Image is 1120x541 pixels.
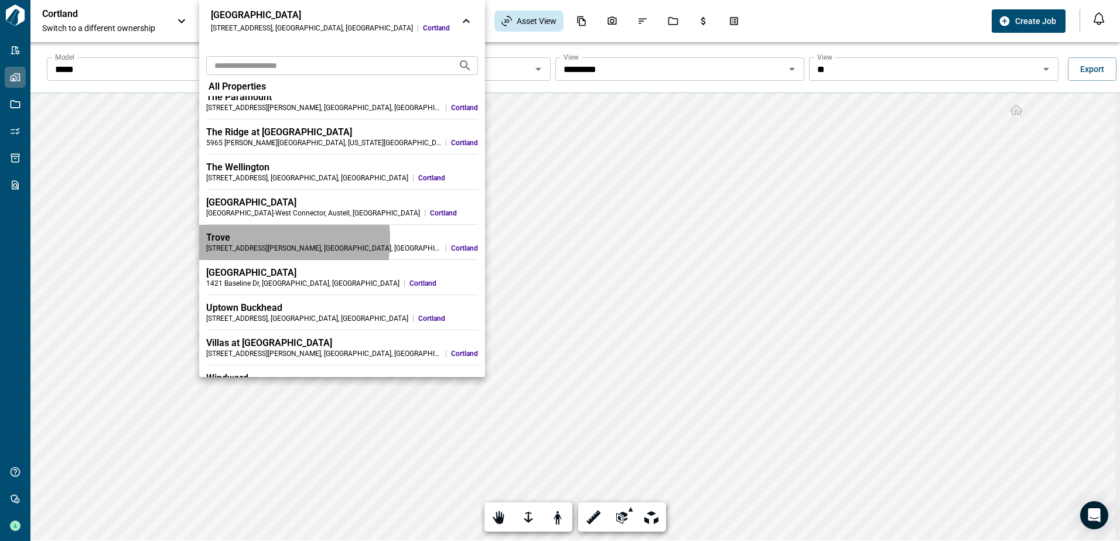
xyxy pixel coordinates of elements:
[206,91,478,103] div: The Paramount
[453,54,477,77] button: Search projects
[430,208,478,218] span: Cortland
[451,138,478,148] span: Cortland
[418,314,478,323] span: Cortland
[206,197,478,208] div: [GEOGRAPHIC_DATA]
[211,23,413,33] div: [STREET_ADDRESS] , [GEOGRAPHIC_DATA] , [GEOGRAPHIC_DATA]
[206,232,478,244] div: Trove
[1080,501,1108,529] div: Open Intercom Messenger
[209,81,266,93] span: All Properties
[206,162,478,173] div: The Wellington
[451,349,478,358] span: Cortland
[423,23,450,33] span: Cortland
[206,138,441,148] div: 5965 [PERSON_NAME][GEOGRAPHIC_DATA] , [US_STATE][GEOGRAPHIC_DATA] , CO
[206,267,478,279] div: [GEOGRAPHIC_DATA]
[206,349,441,358] div: [STREET_ADDRESS][PERSON_NAME] , [GEOGRAPHIC_DATA] , [GEOGRAPHIC_DATA]
[206,302,478,314] div: Uptown Buckhead
[206,103,441,112] div: [STREET_ADDRESS][PERSON_NAME] , [GEOGRAPHIC_DATA] , [GEOGRAPHIC_DATA]
[206,314,408,323] div: [STREET_ADDRESS] , [GEOGRAPHIC_DATA] , [GEOGRAPHIC_DATA]
[418,173,478,183] span: Cortland
[451,244,478,253] span: Cortland
[206,372,478,384] div: Windward
[206,173,408,183] div: [STREET_ADDRESS] , [GEOGRAPHIC_DATA] , [GEOGRAPHIC_DATA]
[206,244,441,253] div: [STREET_ADDRESS][PERSON_NAME] , [GEOGRAPHIC_DATA] , [GEOGRAPHIC_DATA]
[206,337,478,349] div: Villas at [GEOGRAPHIC_DATA]
[451,103,478,112] span: Cortland
[211,9,450,21] div: [GEOGRAPHIC_DATA]
[206,208,420,218] div: [GEOGRAPHIC_DATA]-West Connector , Austell , [GEOGRAPHIC_DATA]
[409,279,478,288] span: Cortland
[206,126,478,138] div: The Ridge at [GEOGRAPHIC_DATA]
[206,279,399,288] div: 1421 Baseline Dr , [GEOGRAPHIC_DATA] , [GEOGRAPHIC_DATA]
